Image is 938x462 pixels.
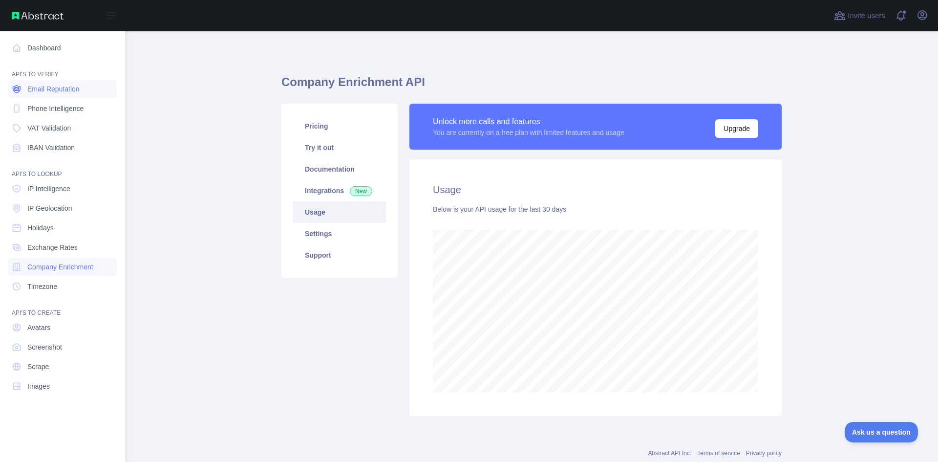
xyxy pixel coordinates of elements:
span: Company Enrichment [27,262,93,272]
a: Privacy policy [746,450,782,457]
h2: Usage [433,183,758,197]
div: Below is your API usage for the last 30 days [433,204,758,214]
span: IBAN Validation [27,143,75,153]
span: Phone Intelligence [27,104,84,113]
a: Phone Intelligence [8,100,117,117]
a: Support [293,244,386,266]
a: Screenshot [8,338,117,356]
a: Avatars [8,319,117,336]
a: Exchange Rates [8,239,117,256]
a: Email Reputation [8,80,117,98]
a: Company Enrichment [8,258,117,276]
a: Timezone [8,278,117,295]
a: Images [8,377,117,395]
a: Holidays [8,219,117,237]
div: API'S TO CREATE [8,297,117,317]
a: Dashboard [8,39,117,57]
a: IP Geolocation [8,199,117,217]
span: VAT Validation [27,123,71,133]
a: Scrape [8,358,117,375]
div: Unlock more calls and features [433,116,624,128]
a: Abstract API Inc. [648,450,692,457]
a: Try it out [293,137,386,158]
img: Abstract API [12,12,64,20]
div: API'S TO LOOKUP [8,158,117,178]
div: You are currently on a free plan with limited features and usage [433,128,624,137]
a: Integrations New [293,180,386,201]
a: IBAN Validation [8,139,117,156]
h1: Company Enrichment API [281,74,782,98]
span: New [350,186,372,196]
span: Images [27,381,50,391]
span: Timezone [27,282,57,291]
span: Invite users [848,10,885,22]
a: VAT Validation [8,119,117,137]
a: Usage [293,201,386,223]
span: Avatars [27,323,50,332]
span: Screenshot [27,342,62,352]
span: IP Intelligence [27,184,70,194]
a: Documentation [293,158,386,180]
span: Scrape [27,362,49,372]
a: IP Intelligence [8,180,117,198]
span: Holidays [27,223,54,233]
a: Settings [293,223,386,244]
span: Email Reputation [27,84,80,94]
span: Exchange Rates [27,242,78,252]
span: IP Geolocation [27,203,72,213]
button: Invite users [832,8,887,23]
iframe: Toggle Customer Support [845,422,918,442]
a: Pricing [293,115,386,137]
div: API'S TO VERIFY [8,59,117,78]
a: Terms of service [697,450,740,457]
button: Upgrade [715,119,758,138]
